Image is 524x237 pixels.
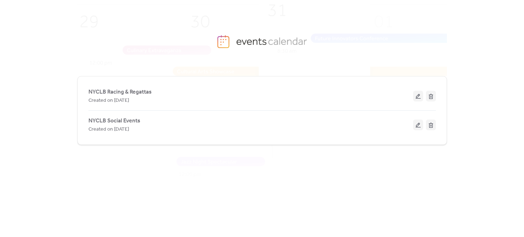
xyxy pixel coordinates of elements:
[88,90,152,94] a: NYCLB Racing & Regattas
[88,117,140,125] span: NYCLB Social Events
[88,125,129,134] span: Created on [DATE]
[88,96,129,105] span: Created on [DATE]
[88,119,140,123] a: NYCLB Social Events
[88,88,152,96] span: NYCLB Racing & Regattas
